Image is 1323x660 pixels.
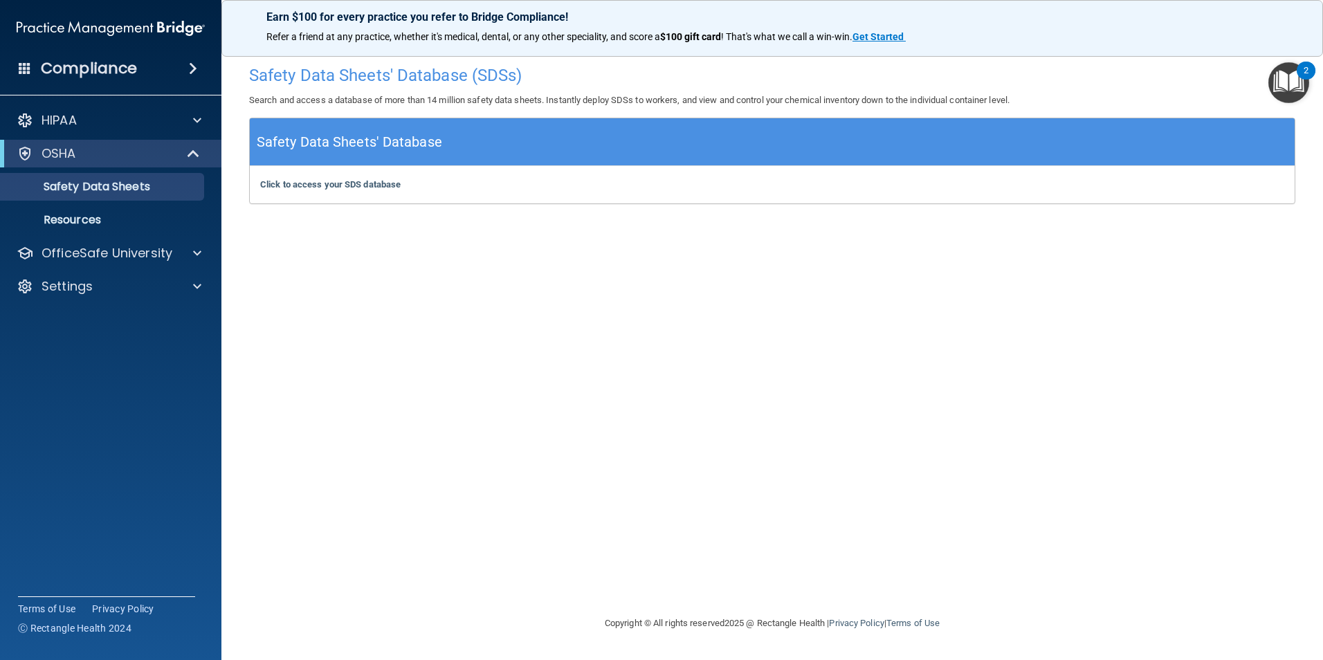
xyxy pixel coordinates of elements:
strong: Get Started [852,31,904,42]
p: Safety Data Sheets [9,180,198,194]
a: Privacy Policy [829,618,884,628]
a: OSHA [17,145,201,162]
a: Privacy Policy [92,602,154,616]
h5: Safety Data Sheets' Database [257,130,442,154]
div: 2 [1304,71,1308,89]
p: Resources [9,213,198,227]
h4: Compliance [41,59,137,78]
p: Settings [42,278,93,295]
div: Copyright © All rights reserved 2025 @ Rectangle Health | | [520,601,1025,645]
strong: $100 gift card [660,31,721,42]
p: Earn $100 for every practice you refer to Bridge Compliance! [266,10,1278,24]
a: Terms of Use [18,602,75,616]
h4: Safety Data Sheets' Database (SDSs) [249,66,1295,84]
a: Settings [17,278,201,295]
span: ! That's what we call a win-win. [721,31,852,42]
button: Open Resource Center, 2 new notifications [1268,62,1309,103]
a: OfficeSafe University [17,245,201,262]
a: Click to access your SDS database [260,179,401,190]
a: HIPAA [17,112,201,129]
span: Refer a friend at any practice, whether it's medical, dental, or any other speciality, and score a [266,31,660,42]
p: OfficeSafe University [42,245,172,262]
span: Ⓒ Rectangle Health 2024 [18,621,131,635]
a: Terms of Use [886,618,940,628]
p: Search and access a database of more than 14 million safety data sheets. Instantly deploy SDSs to... [249,92,1295,109]
a: Get Started [852,31,906,42]
p: OSHA [42,145,76,162]
img: PMB logo [17,15,205,42]
p: HIPAA [42,112,77,129]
